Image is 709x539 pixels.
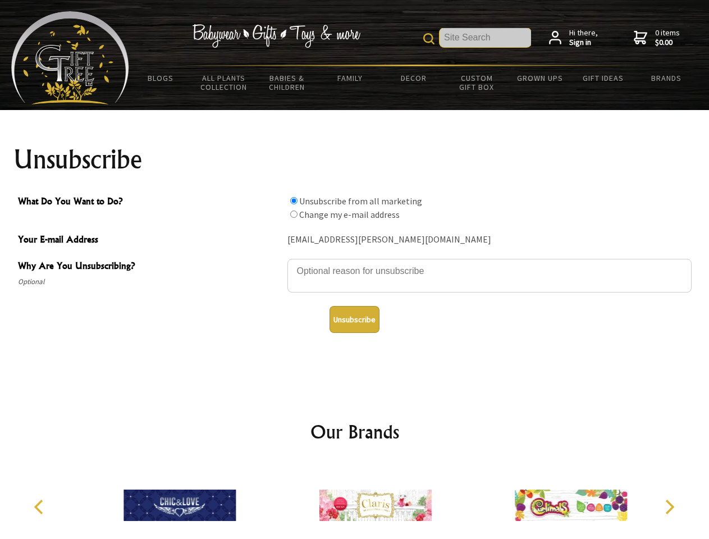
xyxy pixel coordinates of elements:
[290,197,298,204] input: What Do You Want to Do?
[299,195,422,207] label: Unsubscribe from all marketing
[255,66,319,99] a: Babies & Children
[299,209,400,220] label: Change my e-mail address
[193,66,256,99] a: All Plants Collection
[18,232,282,249] span: Your E-mail Address
[657,495,681,519] button: Next
[508,66,571,90] a: Grown Ups
[290,211,298,218] input: What Do You Want to Do?
[440,28,531,47] input: Site Search
[22,418,687,445] h2: Our Brands
[569,38,598,48] strong: Sign in
[28,495,53,519] button: Previous
[129,66,193,90] a: BLOGS
[445,66,509,99] a: Custom Gift Box
[569,28,598,48] span: Hi there,
[18,259,282,275] span: Why Are You Unsubscribing?
[18,194,282,211] span: What Do You Want to Do?
[13,146,696,173] h1: Unsubscribe
[635,66,698,90] a: Brands
[18,275,282,289] span: Optional
[549,28,598,48] a: Hi there,Sign in
[287,231,692,249] div: [EMAIL_ADDRESS][PERSON_NAME][DOMAIN_NAME]
[655,38,680,48] strong: $0.00
[571,66,635,90] a: Gift Ideas
[192,24,360,48] img: Babywear - Gifts - Toys & more
[423,33,434,44] img: product search
[655,28,680,48] span: 0 items
[287,259,692,293] textarea: Why Are You Unsubscribing?
[634,28,680,48] a: 0 items$0.00
[382,66,445,90] a: Decor
[319,66,382,90] a: Family
[330,306,379,333] button: Unsubscribe
[11,11,129,104] img: Babyware - Gifts - Toys and more...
